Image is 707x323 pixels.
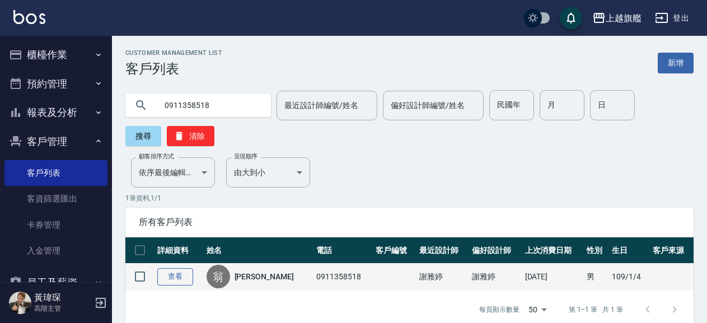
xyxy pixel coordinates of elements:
[4,186,107,212] a: 客資篩選匯出
[313,264,373,290] td: 0911358518
[157,90,262,120] input: 搜尋關鍵字
[4,69,107,99] button: 預約管理
[4,238,107,264] a: 入金管理
[13,10,45,24] img: Logo
[4,212,107,238] a: 卡券管理
[650,237,694,264] th: 客戶來源
[469,264,522,290] td: 謝雅婷
[4,127,107,156] button: 客戶管理
[34,303,91,313] p: 高階主管
[4,268,107,297] button: 員工及薪資
[606,11,642,25] div: 上越旗艦
[4,98,107,127] button: 報表及分析
[226,157,310,188] div: 由大到小
[235,271,294,282] a: [PERSON_NAME]
[125,61,222,77] h3: 客戶列表
[584,264,609,290] td: 男
[522,237,584,264] th: 上次消費日期
[479,305,519,315] p: 每頁顯示數量
[4,40,107,69] button: 櫃檯作業
[4,160,107,186] a: 客戶列表
[125,126,161,146] button: 搜尋
[569,305,623,315] p: 第 1–1 筆 共 1 筆
[584,237,609,264] th: 性別
[139,217,680,228] span: 所有客戶列表
[658,53,694,73] a: 新增
[609,264,650,290] td: 109/1/4
[131,157,215,188] div: 依序最後編輯時間
[125,193,694,203] p: 1 筆資料, 1 / 1
[416,264,469,290] td: 謝雅婷
[9,292,31,314] img: Person
[207,265,230,288] div: 翁
[313,237,373,264] th: 電話
[157,268,193,285] a: 查看
[373,237,416,264] th: 客戶編號
[469,237,522,264] th: 偏好設計師
[650,8,694,29] button: 登出
[609,237,650,264] th: 生日
[416,237,469,264] th: 最近設計師
[34,292,91,303] h5: 黃瑋琛
[139,152,174,161] label: 顧客排序方式
[588,7,646,30] button: 上越旗艦
[522,264,584,290] td: [DATE]
[125,49,222,57] h2: Customer Management List
[234,152,257,161] label: 呈現順序
[204,237,314,264] th: 姓名
[560,7,582,29] button: save
[154,237,204,264] th: 詳細資料
[167,126,214,146] button: 清除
